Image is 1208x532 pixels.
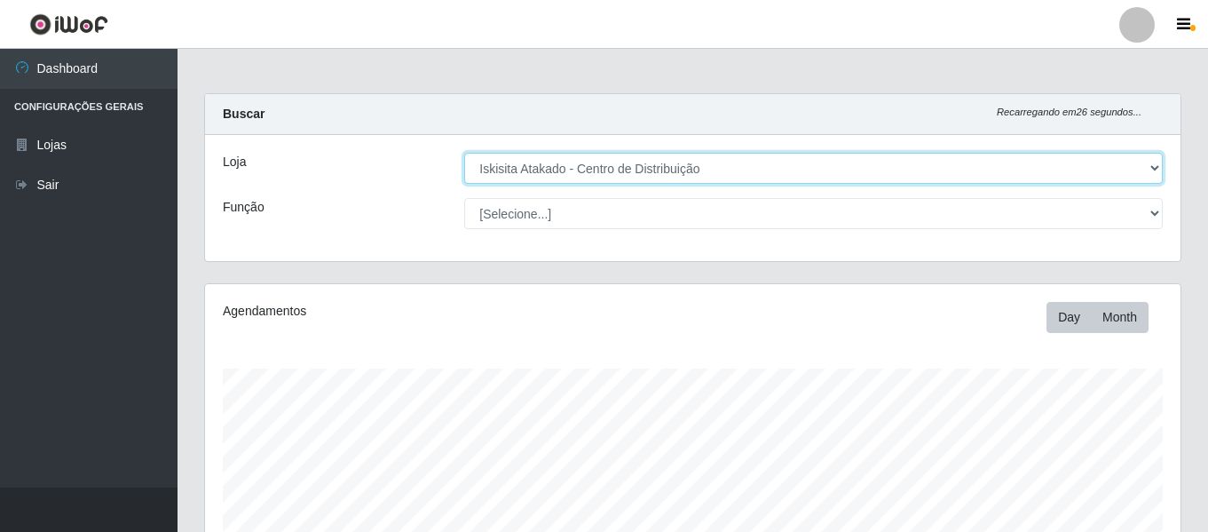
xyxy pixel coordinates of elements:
[29,13,108,36] img: CoreUI Logo
[1046,302,1092,333] button: Day
[997,107,1141,117] i: Recarregando em 26 segundos...
[1046,302,1149,333] div: First group
[1046,302,1163,333] div: Toolbar with button groups
[1091,302,1149,333] button: Month
[223,107,264,121] strong: Buscar
[223,198,264,217] label: Função
[223,153,246,171] label: Loja
[223,302,599,321] div: Agendamentos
